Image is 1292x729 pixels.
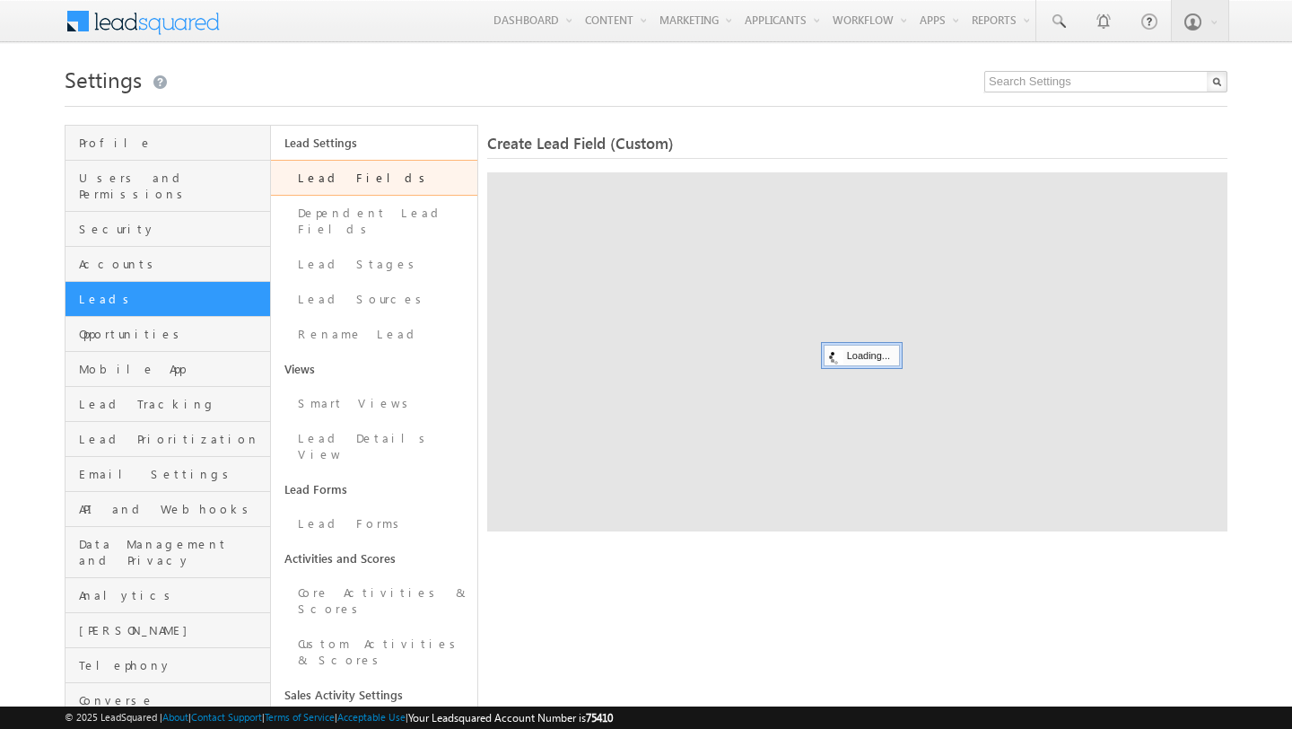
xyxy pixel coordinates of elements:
span: [PERSON_NAME] [79,622,266,638]
a: Email Settings [65,457,270,492]
span: Lead Prioritization [79,431,266,447]
span: 75410 [586,711,613,725]
a: Leads [65,282,270,317]
span: Security [79,221,266,237]
span: Profile [79,135,266,151]
a: Terms of Service [265,711,335,723]
a: Users and Permissions [65,161,270,212]
a: Data Management and Privacy [65,527,270,578]
span: Accounts [79,256,266,272]
span: Mobile App [79,361,266,377]
a: Sales Activity Settings [271,678,476,712]
a: Views [271,352,476,386]
a: Lead Prioritization [65,422,270,457]
span: Create Lead Field (Custom) [487,133,674,154]
span: Analytics [79,587,266,603]
a: [PERSON_NAME] [65,613,270,648]
span: © 2025 LeadSquared | | | | | [65,709,613,726]
a: Acceptable Use [337,711,406,723]
a: Lead Sources [271,282,476,317]
a: Lead Tracking [65,387,270,422]
span: Users and Permissions [79,170,266,202]
div: Loading... [824,345,900,366]
span: Opportunities [79,326,266,342]
a: Lead Details View [271,421,476,472]
a: Accounts [65,247,270,282]
a: Opportunities [65,317,270,352]
a: Converse [65,683,270,718]
span: API and Webhooks [79,501,266,517]
span: Data Management and Privacy [79,536,266,568]
a: Analytics [65,578,270,613]
a: Security [65,212,270,247]
span: Telephony [79,657,266,673]
a: Lead Fields [271,160,476,196]
span: Settings [65,65,142,93]
span: Your Leadsquared Account Number is [408,711,613,725]
span: Converse [79,692,266,708]
a: Contact Support [191,711,262,723]
span: Leads [79,291,266,307]
a: Lead Forms [271,506,476,541]
a: Telephony [65,648,270,683]
span: Email Settings [79,466,266,482]
a: About [162,711,188,723]
a: API and Webhooks [65,492,270,527]
a: Lead Stages [271,247,476,282]
a: Mobile App [65,352,270,387]
a: Custom Activities & Scores [271,627,476,678]
a: Lead Settings [271,126,476,160]
a: Activities and Scores [271,541,476,575]
a: Dependent Lead Fields [271,196,476,247]
input: Search Settings [984,71,1227,92]
a: Lead Forms [271,472,476,506]
span: Lead Tracking [79,396,266,412]
a: Smart Views [271,386,476,421]
a: Core Activities & Scores [271,575,476,627]
a: Rename Lead [271,317,476,352]
a: Profile [65,126,270,161]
